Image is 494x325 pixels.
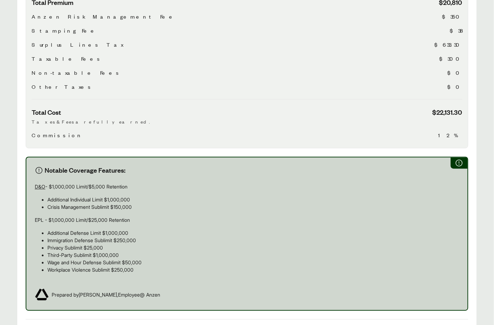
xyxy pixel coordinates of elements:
[47,196,459,204] p: Additional Individual Limit $1,000,000
[448,68,462,77] span: $0
[35,183,459,191] p: - $1,000,000 Limit/$5,000 Retention
[47,259,459,266] p: Wage and Hour Defense Sublimit $50,000
[440,54,462,63] span: $300
[450,26,462,35] span: $38
[442,12,462,21] span: $350
[438,131,462,140] span: 12%
[47,252,459,259] p: Third-Party Sublimit $1,000,000
[32,12,176,21] span: Anzen Risk Management Fee
[32,82,93,91] span: Other Taxes
[435,40,462,49] span: $633.30
[52,291,160,299] span: Prepared by [PERSON_NAME] , Employee @ Anzen
[35,217,459,224] p: EPL - $1,000,000 Limit/$25,000 Retention
[47,244,459,252] p: Privacy Sublimit $25,000
[32,68,122,77] span: Non-taxable Fees
[47,266,459,274] p: Workplace Violence Sublimit $250,000
[32,108,61,117] span: Total Cost
[45,166,125,175] span: Notable Coverage Features:
[32,40,123,49] span: Surplus Lines Tax
[47,204,459,211] p: Crisis Management Sublimit $150,000
[32,131,83,140] span: Commission
[47,237,459,244] p: Immigration Defense Sublimit $250,000
[32,54,103,63] span: Taxable Fees
[448,82,462,91] span: $0
[433,108,462,117] span: $22,131.30
[32,26,98,35] span: Stamping Fee
[35,184,45,190] u: D&O
[47,230,459,237] p: Additional Defense Limit $1,000,000
[32,118,462,126] p: Taxes & Fees are fully earned.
